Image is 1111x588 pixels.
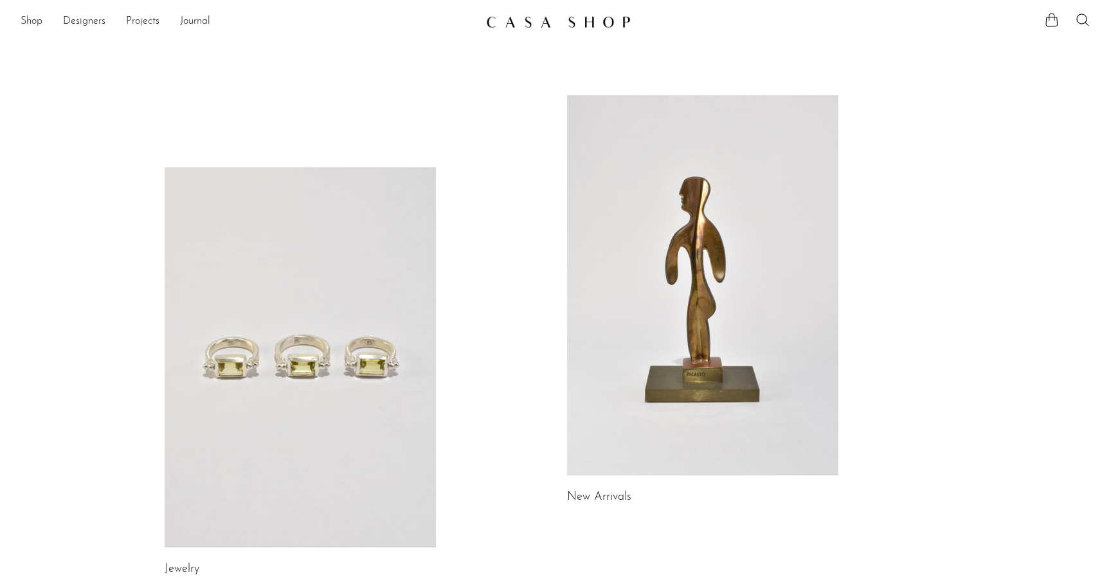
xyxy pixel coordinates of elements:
a: Journal [180,14,210,30]
a: New Arrivals [567,492,631,503]
nav: Desktop navigation [21,11,476,33]
a: Jewelry [165,564,199,575]
a: Designers [63,14,105,30]
ul: NEW HEADER MENU [21,11,476,33]
a: Shop [21,14,42,30]
a: Projects [126,14,159,30]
